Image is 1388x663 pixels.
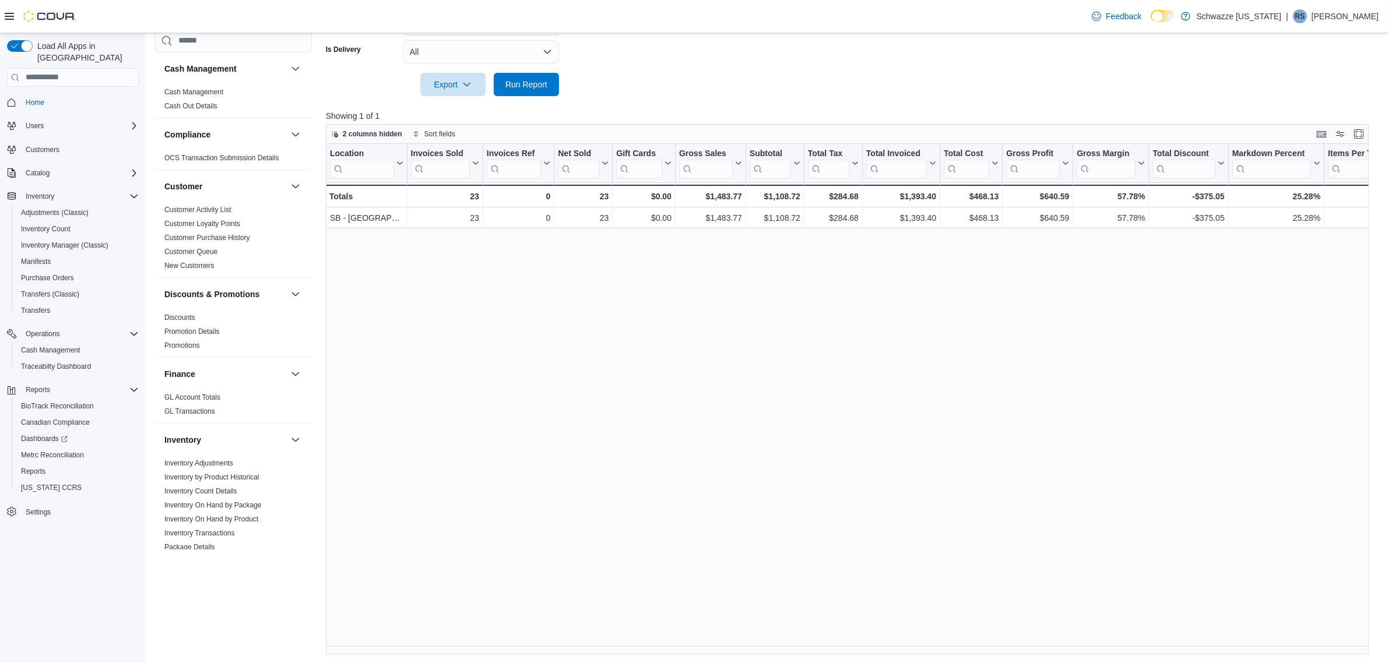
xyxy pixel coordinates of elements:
[16,343,85,357] a: Cash Management
[12,221,143,237] button: Inventory Count
[289,179,303,193] button: Customer
[403,40,559,64] button: All
[21,257,51,266] span: Manifests
[164,486,237,496] span: Inventory Count Details
[16,432,72,446] a: Dashboards
[164,500,262,510] span: Inventory On Hand by Package
[7,89,139,551] nav: Complex example
[21,306,50,315] span: Transfers
[410,189,479,203] div: 23
[21,119,48,133] button: Users
[164,543,215,551] a: Package Details
[155,203,312,277] div: Customer
[21,166,54,180] button: Catalog
[26,329,60,338] span: Operations
[16,464,139,478] span: Reports
[16,222,139,236] span: Inventory Count
[16,255,55,269] a: Manifests
[26,98,44,107] span: Home
[1232,148,1310,178] div: Markdown Percent
[16,448,89,462] a: Metrc Reconciliation
[16,222,75,236] a: Inventory Count
[164,220,240,228] a: Customer Loyalty Points
[558,148,599,178] div: Net Sold
[2,188,143,204] button: Inventory
[21,401,94,411] span: BioTrack Reconciliation
[2,326,143,342] button: Operations
[616,148,662,178] div: Gift Card Sales
[164,87,223,97] span: Cash Management
[1006,148,1060,178] div: Gross Profit
[616,189,672,203] div: $0.00
[164,473,259,481] a: Inventory by Product Historical
[1295,9,1305,23] span: RS
[21,362,91,371] span: Traceabilty Dashboard
[424,129,455,139] span: Sort fields
[164,514,258,524] span: Inventory On Hand by Product
[1077,148,1136,159] div: Gross Margin
[1232,148,1320,178] button: Markdown Percent
[750,189,800,203] div: $1,108.72
[2,141,143,158] button: Customers
[16,359,139,373] span: Traceabilty Dashboard
[558,189,609,203] div: 23
[558,211,609,225] div: 23
[679,189,742,203] div: $1,483.77
[1232,211,1320,225] div: 25.28%
[679,148,733,178] div: Gross Sales
[16,304,55,318] a: Transfers
[164,313,195,322] span: Discounts
[1152,211,1224,225] div: -$375.05
[12,302,143,319] button: Transfers
[427,73,479,96] span: Export
[26,145,59,154] span: Customers
[750,148,800,178] button: Subtotal
[164,262,214,270] a: New Customers
[21,166,139,180] span: Catalog
[750,211,800,225] div: $1,108.72
[12,463,143,479] button: Reports
[326,45,361,54] label: Is Delivery
[487,148,541,159] div: Invoices Ref
[1152,148,1215,159] div: Total Discount
[21,434,68,443] span: Dashboards
[1077,211,1145,225] div: 57.78%
[944,148,999,178] button: Total Cost
[164,129,210,140] h3: Compliance
[420,73,486,96] button: Export
[2,165,143,181] button: Catalog
[343,129,402,139] span: 2 columns hidden
[1006,148,1069,178] button: Gross Profit
[12,286,143,302] button: Transfers (Classic)
[21,483,82,492] span: [US_STATE] CCRS
[866,211,936,225] div: $1,393.40
[26,168,50,178] span: Catalog
[155,311,312,357] div: Discounts & Promotions
[16,399,99,413] a: BioTrack Reconciliation
[487,189,550,203] div: 0
[26,121,44,131] span: Users
[1293,9,1307,23] div: River Smith
[616,148,662,159] div: Gift Cards
[21,208,89,217] span: Adjustments (Classic)
[164,459,233,467] a: Inventory Adjustments
[164,434,201,446] h3: Inventory
[16,287,84,301] a: Transfers (Classic)
[16,432,139,446] span: Dashboards
[164,407,215,415] a: GL Transactions
[866,148,936,178] button: Total Invoiced
[487,211,550,225] div: 0
[12,431,143,447] a: Dashboards
[21,345,80,355] span: Cash Management
[289,128,303,142] button: Compliance
[16,464,50,478] a: Reports
[326,127,407,141] button: 2 columns hidden
[330,148,394,159] div: Location
[164,88,223,96] a: Cash Management
[16,359,96,373] a: Traceabilty Dashboard
[1106,10,1141,22] span: Feedback
[2,118,143,134] button: Users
